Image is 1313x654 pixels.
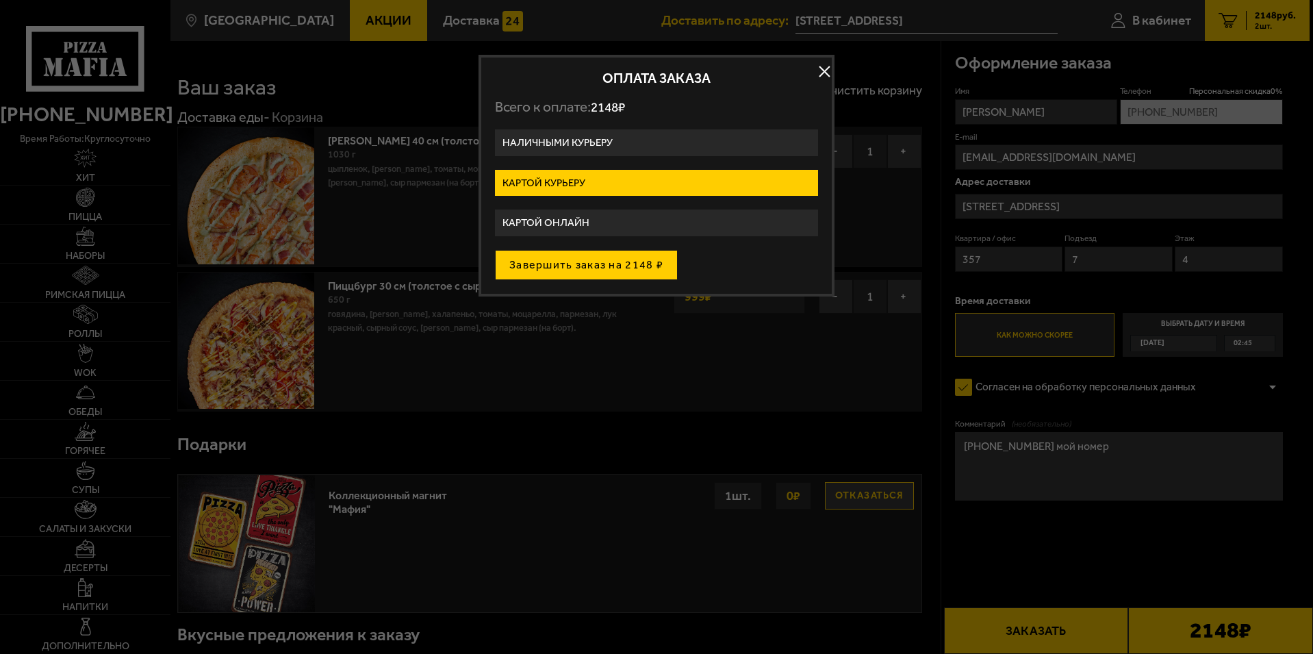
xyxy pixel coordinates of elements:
p: Всего к оплате: [495,99,818,116]
h2: Оплата заказа [495,71,818,85]
label: Картой онлайн [495,210,818,236]
span: 2148 ₽ [591,99,625,115]
button: Завершить заказ на 2148 ₽ [495,250,678,280]
label: Картой курьеру [495,170,818,197]
label: Наличными курьеру [495,129,818,156]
